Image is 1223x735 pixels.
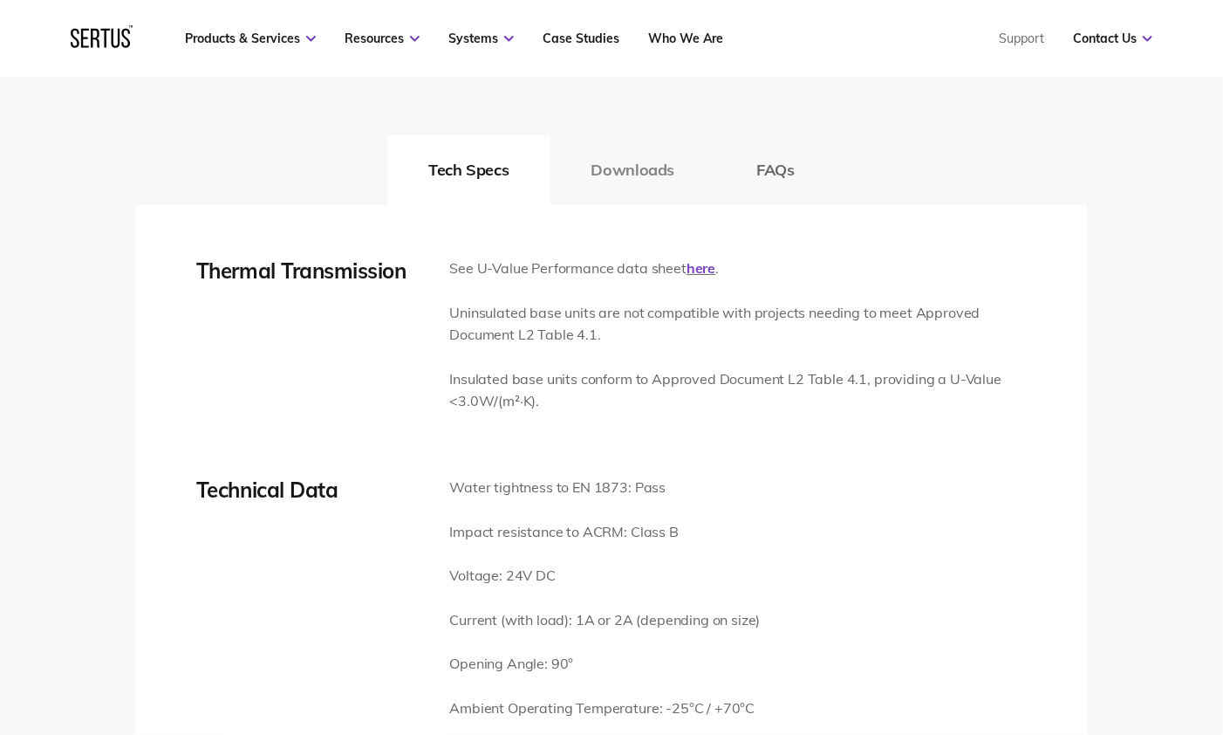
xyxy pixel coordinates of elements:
p: Impact resistance to ACRM: Class B [449,521,760,544]
iframe: Chat Widget [910,533,1223,735]
div: Thermal Transmission [196,258,423,284]
button: FAQs [715,135,836,205]
a: Systems [448,31,514,46]
div: Technical Data [196,477,423,503]
button: Downloads [550,135,716,205]
p: Ambient Operating Temperature: -25°C / +70°C [449,697,760,720]
p: Insulated base units conform to Approved Document L2 Table 4.1, providing a U-Value <3.0W/(m²·K). [449,368,1027,413]
p: Water tightness to EN 1873: Pass [449,477,760,499]
a: Resources [345,31,420,46]
p: Current (with load): 1A or 2A (depending on size) [449,609,760,632]
a: Who We Are [648,31,723,46]
p: Opening Angle: 90° [449,653,760,676]
a: Contact Us [1073,31,1152,46]
p: Voltage: 24V DC [449,565,760,587]
p: See U-Value Performance data sheet . [449,258,1027,280]
a: here [687,259,715,277]
p: Uninsulated base units are not compatible with projects needing to meet Approved Document L2 Tabl... [449,302,1027,347]
a: Products & Services [185,31,316,46]
a: Case Studies [543,31,619,46]
a: Support [999,31,1044,46]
